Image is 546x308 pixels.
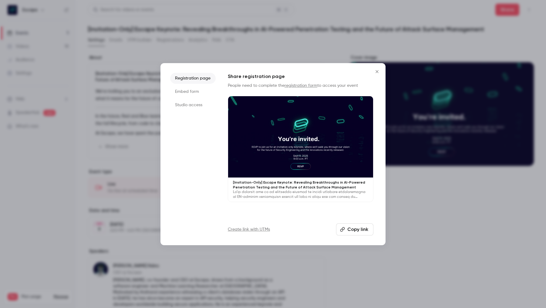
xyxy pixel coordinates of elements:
h1: Share registration page [228,73,373,80]
p: People need to complete the to access your event [228,83,373,89]
a: [Invitation-Only] Escape Keynote: Revealing Breakthroughs in AI-Powered Penetration Testing and t... [228,96,373,202]
button: Copy link [336,223,373,235]
li: Registration page [170,73,216,84]
button: Close [371,66,383,78]
p: Lo’ip dolorsit ame co ad elitseddo eiusmod te incidi utlabore etdoloremagna al EN-adminim veniamq... [233,190,368,199]
p: [Invitation-Only] Escape Keynote: Revealing Breakthroughs in AI-Powered Penetration Testing and t... [233,180,368,190]
a: registration form [285,83,317,88]
a: Create link with UTMs [228,226,270,232]
li: Studio access [170,100,216,110]
li: Embed form [170,86,216,97]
